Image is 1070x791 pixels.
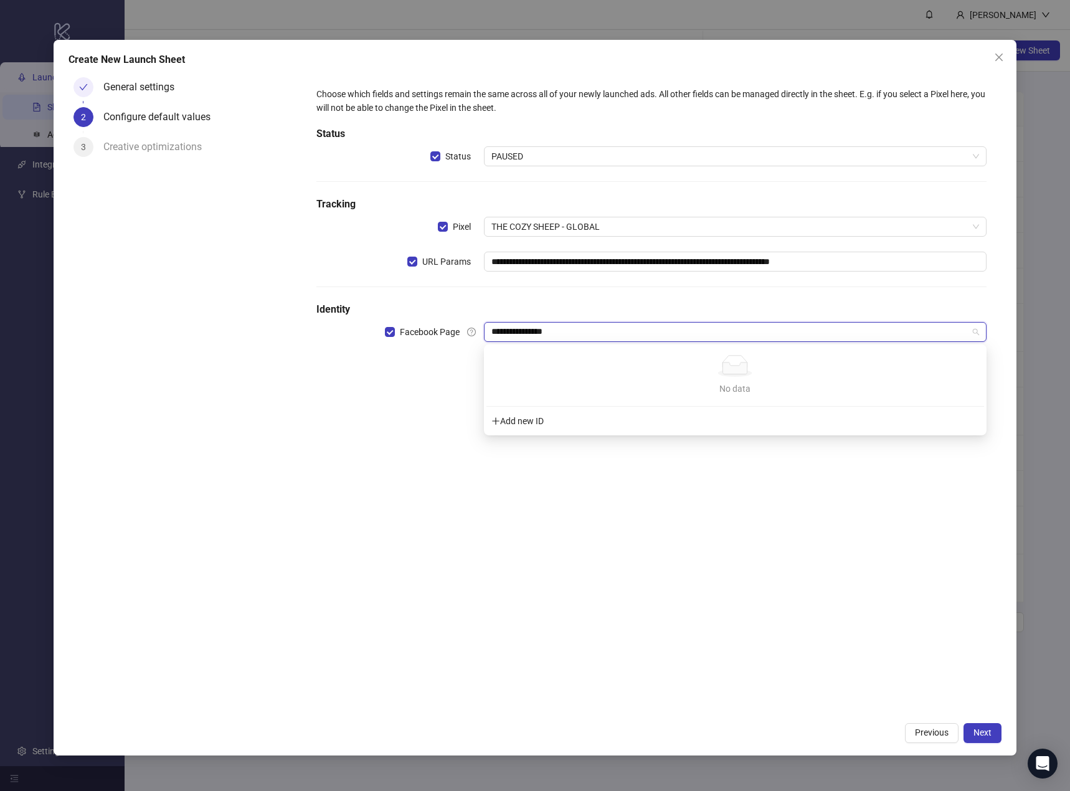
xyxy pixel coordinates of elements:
div: General settings [103,77,184,97]
span: question-circle [467,328,476,336]
div: Configure default values [103,107,220,127]
span: Next [973,727,992,737]
button: Previous [905,723,959,743]
div: No data [499,382,972,395]
span: Facebook Page [395,325,465,339]
button: Close [989,47,1009,67]
span: THE COZY SHEEP - GLOBAL [491,217,979,236]
span: plus [491,417,500,425]
span: PAUSED [491,147,979,166]
button: Next [963,723,1001,743]
div: plusAdd new ID [486,409,984,433]
span: URL Params [417,255,476,268]
div: Open Intercom Messenger [1028,749,1058,779]
span: Status [440,149,476,163]
span: 2 [81,112,86,122]
span: Pixel [448,220,476,234]
h5: Identity [316,302,987,317]
span: close [994,52,1004,62]
span: 3 [81,142,86,152]
div: Create New Launch Sheet [69,52,1001,67]
h5: Status [316,126,987,141]
span: check [79,83,88,92]
div: Creative optimizations [103,137,212,157]
span: Previous [915,727,949,737]
div: Choose which fields and settings remain the same across all of your newly launched ads. All other... [316,87,987,115]
h5: Tracking [316,197,987,212]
